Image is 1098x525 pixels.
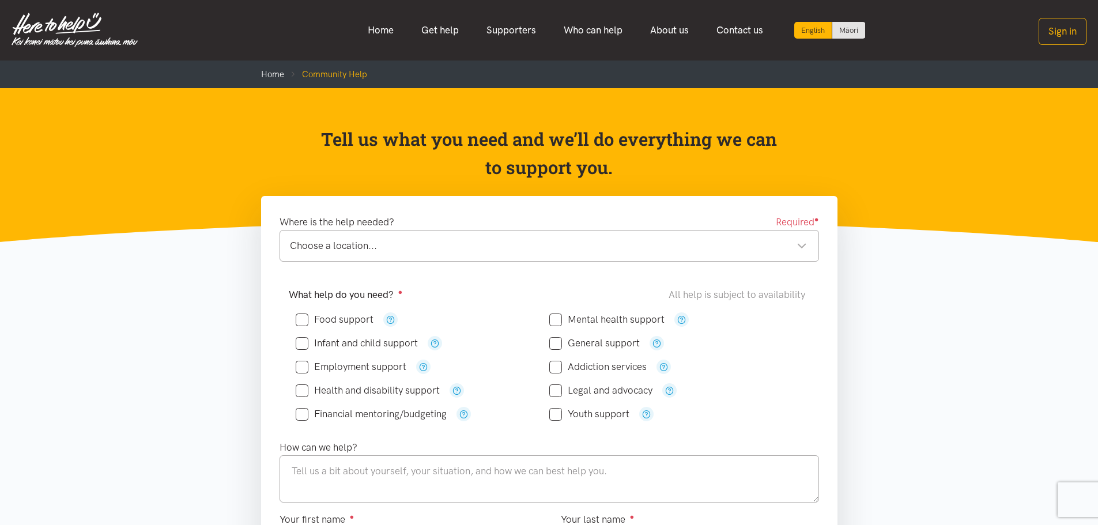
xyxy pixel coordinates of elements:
a: Contact us [703,18,777,43]
a: Home [261,69,284,80]
a: About us [636,18,703,43]
label: Addiction services [549,362,647,372]
label: What help do you need? [289,287,403,303]
div: All help is subject to availability [669,287,810,303]
label: Food support [296,315,373,324]
a: Get help [407,18,473,43]
label: Health and disability support [296,386,440,395]
a: Who can help [550,18,636,43]
div: Current language [794,22,832,39]
label: General support [549,338,640,348]
label: Infant and child support [296,338,418,348]
button: Sign in [1039,18,1086,45]
p: Tell us what you need and we’ll do everything we can to support you. [320,125,778,182]
li: Community Help [284,67,367,81]
div: Choose a location... [290,238,807,254]
label: Financial mentoring/budgeting [296,409,447,419]
a: Home [354,18,407,43]
sup: ● [814,215,819,224]
img: Home [12,13,138,47]
a: Switch to Te Reo Māori [832,22,865,39]
label: Youth support [549,409,629,419]
sup: ● [350,512,354,521]
label: Where is the help needed? [280,214,394,230]
sup: ● [630,512,635,521]
span: Required [776,214,819,230]
label: Employment support [296,362,406,372]
a: Supporters [473,18,550,43]
label: How can we help? [280,440,357,455]
label: Legal and advocacy [549,386,652,395]
label: Mental health support [549,315,665,324]
sup: ● [398,288,403,296]
div: Language toggle [794,22,866,39]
